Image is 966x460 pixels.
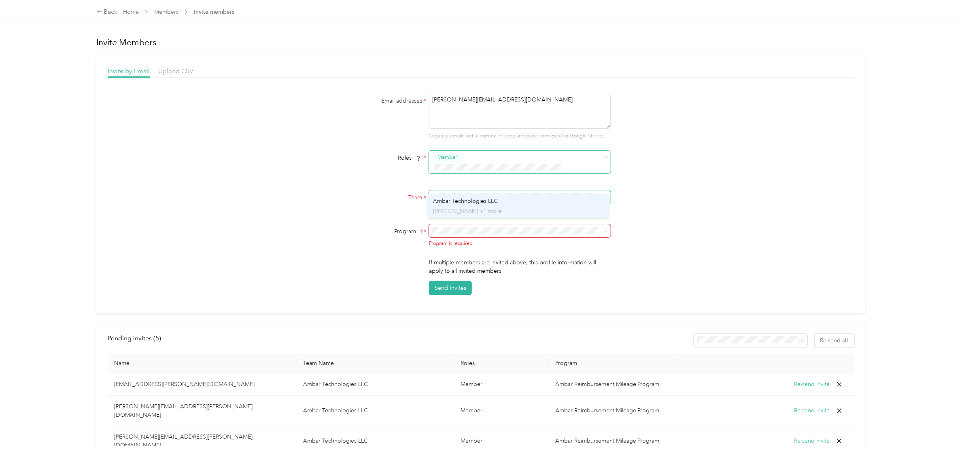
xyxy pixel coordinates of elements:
span: Ambar Reimbursement Mileage Program [555,437,660,444]
span: Member [461,407,482,414]
a: Members [154,8,178,15]
div: Program is required [429,240,611,247]
div: Program [325,227,426,236]
span: Member [461,381,482,388]
span: Pending invites [108,334,161,342]
h1: Invite Members [96,37,866,48]
label: Team [325,193,426,202]
div: info-bar [108,333,854,348]
th: Name [108,353,297,373]
textarea: [PERSON_NAME][EMAIL_ADDRESS][DOMAIN_NAME] [429,94,611,129]
button: Send Invites [429,281,472,295]
span: Upload CSV [158,67,193,75]
span: Roles [395,152,424,164]
button: Re-send invite [794,437,830,445]
a: Home [123,8,139,15]
p: [PERSON_NAME][EMAIL_ADDRESS][PERSON_NAME][DOMAIN_NAME] [114,402,290,419]
span: ( 5 ) [153,334,161,342]
button: Re-send invite [794,380,830,389]
span: Member [437,154,457,161]
p: [PERSON_NAME][EMAIL_ADDRESS][PERSON_NAME][DOMAIN_NAME] [114,433,290,449]
th: Program [549,353,675,373]
span: Invite by Email [108,67,150,75]
span: Ambar Technologies LLC [303,407,368,414]
button: Member [432,152,463,162]
p: Separate emails with a comma, or copy and paste from Excel or Google Sheets. [429,133,611,140]
div: left-menu [108,333,167,348]
div: Back [97,7,118,17]
p: [EMAIL_ADDRESS][PERSON_NAME][DOMAIN_NAME] [114,380,290,388]
span: Ambar Technologies LLC [303,381,368,388]
div: Resend all invitations [694,333,854,348]
button: Re-send invite [794,406,830,415]
p: If multiple members are invited above, this profile information will apply to all invited members [429,258,611,275]
button: Re-send all [815,333,854,348]
span: Ambar Technologies LLC [303,437,368,444]
label: Email addresses [325,97,426,105]
iframe: Everlance-gr Chat Button Frame [921,415,966,460]
span: Ambar Reimbursement Mileage Program [555,407,660,414]
th: Team Name [297,353,454,373]
span: Ambar Technologies LLC [433,198,498,205]
span: Invite members [194,8,234,16]
span: Member [461,437,482,444]
span: Ambar Reimbursement Mileage Program [555,381,660,388]
p: [PERSON_NAME] +1 more [433,207,603,215]
th: Roles [454,353,549,373]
